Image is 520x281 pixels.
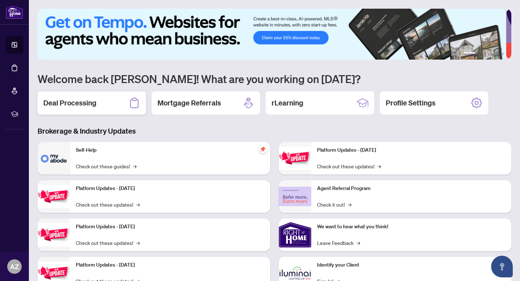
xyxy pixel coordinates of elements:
span: → [377,162,381,170]
button: 6 [501,52,504,55]
span: AZ [10,261,19,272]
h2: Profile Settings [386,98,435,108]
button: 1 [464,52,475,55]
button: 5 [495,52,498,55]
h2: rLearning [272,98,303,108]
img: Agent Referral Program [279,187,311,207]
button: 2 [478,52,481,55]
p: Platform Updates - [DATE] [317,146,506,154]
p: Platform Updates - [DATE] [76,185,264,193]
a: Check out these updates!→ [317,162,381,170]
p: Identify your Client [317,261,506,269]
p: Self-Help [76,146,264,154]
a: Check it out!→ [317,200,351,208]
img: Self-Help [38,142,70,174]
p: We want to hear what you think! [317,223,506,231]
span: → [133,162,136,170]
img: We want to hear what you think! [279,219,311,251]
img: logo [6,5,23,19]
span: → [136,200,140,208]
span: → [356,239,360,247]
h3: Brokerage & Industry Updates [38,126,511,136]
p: Platform Updates - [DATE] [76,261,264,269]
img: Platform Updates - July 21, 2025 [38,223,70,246]
span: → [136,239,140,247]
img: Platform Updates - September 16, 2025 [38,185,70,208]
a: Check out these guides!→ [76,162,136,170]
button: 4 [490,52,493,55]
span: → [348,200,351,208]
a: Check out these updates!→ [76,200,140,208]
a: Leave Feedback→ [317,239,360,247]
button: 3 [484,52,487,55]
p: Platform Updates - [DATE] [76,223,264,231]
img: Slide 0 [38,9,506,60]
button: Open asap [491,256,513,277]
h1: Welcome back [PERSON_NAME]! What are you working on [DATE]? [38,72,511,86]
h2: Mortgage Referrals [157,98,221,108]
img: Platform Updates - June 23, 2025 [279,147,311,169]
span: pushpin [259,145,267,154]
p: Agent Referral Program [317,185,506,193]
h2: Deal Processing [43,98,96,108]
a: Check out these updates!→ [76,239,140,247]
